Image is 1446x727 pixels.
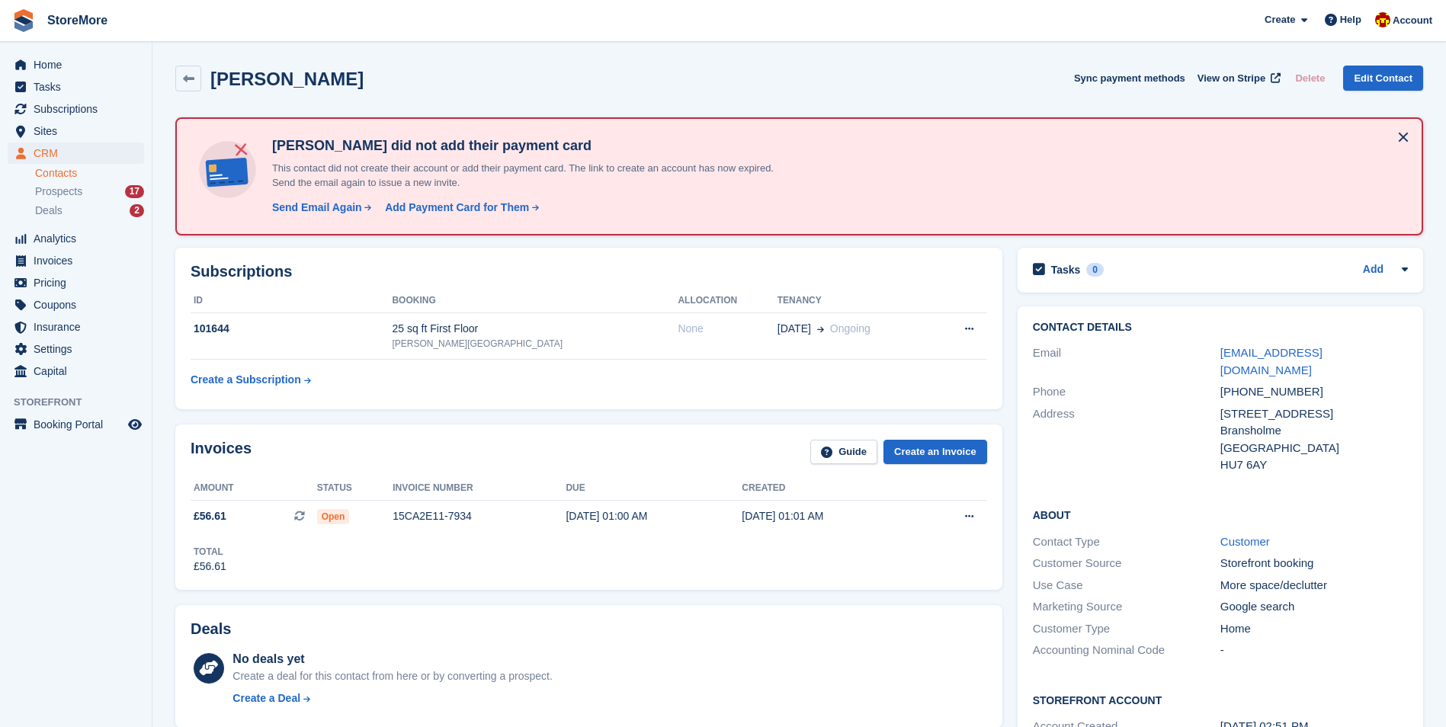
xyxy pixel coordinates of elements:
h2: Contact Details [1033,322,1408,334]
div: Create a deal for this contact from here or by converting a prospect. [232,668,552,684]
a: Guide [810,440,877,465]
span: Invoices [34,250,125,271]
div: [STREET_ADDRESS] [1220,405,1408,423]
th: Allocation [678,289,777,313]
div: £56.61 [194,559,226,575]
button: Delete [1289,66,1331,91]
div: Use Case [1033,577,1220,594]
p: This contact did not create their account or add their payment card. The link to create an accoun... [266,161,800,191]
div: Send Email Again [272,200,362,216]
span: Settings [34,338,125,360]
span: £56.61 [194,508,226,524]
th: Status [317,476,393,501]
a: menu [8,98,144,120]
span: Storefront [14,395,152,410]
a: StoreMore [41,8,114,33]
th: Booking [392,289,678,313]
a: menu [8,414,144,435]
div: Storefront booking [1220,555,1408,572]
a: Create a Subscription [191,366,311,394]
th: Amount [191,476,317,501]
th: ID [191,289,392,313]
span: [DATE] [778,321,811,337]
span: CRM [34,143,125,164]
div: Google search [1220,598,1408,616]
div: 2 [130,204,144,217]
div: Create a Deal [232,690,300,706]
button: Sync payment methods [1074,66,1185,91]
a: menu [8,338,144,360]
a: Edit Contact [1343,66,1423,91]
th: Due [566,476,742,501]
a: menu [8,360,144,382]
a: menu [8,76,144,98]
div: 15CA2E11-7934 [393,508,566,524]
a: menu [8,54,144,75]
div: Customer Type [1033,620,1220,638]
a: menu [8,120,144,142]
div: 101644 [191,321,392,337]
div: - [1220,642,1408,659]
span: Booking Portal [34,414,125,435]
img: no-card-linked-e7822e413c904bf8b177c4d89f31251c4716f9871600ec3ca5bfc59e148c83f4.svg [195,137,260,202]
span: Capital [34,360,125,382]
span: Prospects [35,184,82,199]
a: View on Stripe [1191,66,1284,91]
h2: Invoices [191,440,252,465]
span: Help [1340,12,1361,27]
div: No deals yet [232,650,552,668]
th: Invoice number [393,476,566,501]
div: [GEOGRAPHIC_DATA] [1220,440,1408,457]
h4: [PERSON_NAME] did not add their payment card [266,137,800,155]
div: 25 sq ft First Floor [392,321,678,337]
span: Ongoing [830,322,870,335]
a: Create a Deal [232,690,552,706]
span: Coupons [34,294,125,315]
a: Prospects 17 [35,184,144,200]
div: 17 [125,185,144,198]
h2: Subscriptions [191,263,987,280]
h2: About [1033,507,1408,522]
div: Accounting Nominal Code [1033,642,1220,659]
span: Insurance [34,316,125,338]
div: [PERSON_NAME][GEOGRAPHIC_DATA] [392,337,678,351]
span: Pricing [34,272,125,293]
div: Phone [1033,383,1220,401]
h2: Deals [191,620,231,638]
a: menu [8,272,144,293]
a: menu [8,250,144,271]
th: Tenancy [778,289,934,313]
a: Add [1363,261,1383,279]
a: Create an Invoice [883,440,987,465]
img: Store More Team [1375,12,1390,27]
span: Open [317,509,350,524]
span: Create [1265,12,1295,27]
div: Address [1033,405,1220,474]
a: menu [8,294,144,315]
a: Add Payment Card for Them [379,200,540,216]
a: Customer [1220,535,1270,548]
a: menu [8,143,144,164]
div: None [678,321,777,337]
a: menu [8,316,144,338]
div: [DATE] 01:01 AM [742,508,918,524]
h2: Tasks [1051,263,1081,277]
th: Created [742,476,918,501]
div: More space/declutter [1220,577,1408,594]
span: Deals [35,203,63,218]
div: [PHONE_NUMBER] [1220,383,1408,401]
span: Sites [34,120,125,142]
div: Email [1033,344,1220,379]
div: [DATE] 01:00 AM [566,508,742,524]
img: stora-icon-8386f47178a22dfd0bd8f6a31ec36ba5ce8667c1dd55bd0f319d3a0aa187defe.svg [12,9,35,32]
div: Create a Subscription [191,372,301,388]
span: View on Stripe [1198,71,1265,86]
span: Account [1393,13,1432,28]
h2: [PERSON_NAME] [210,69,364,89]
h2: Storefront Account [1033,692,1408,707]
div: Contact Type [1033,533,1220,551]
div: Customer Source [1033,555,1220,572]
a: Deals 2 [35,203,144,219]
div: Bransholme [1220,422,1408,440]
div: Total [194,545,226,559]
